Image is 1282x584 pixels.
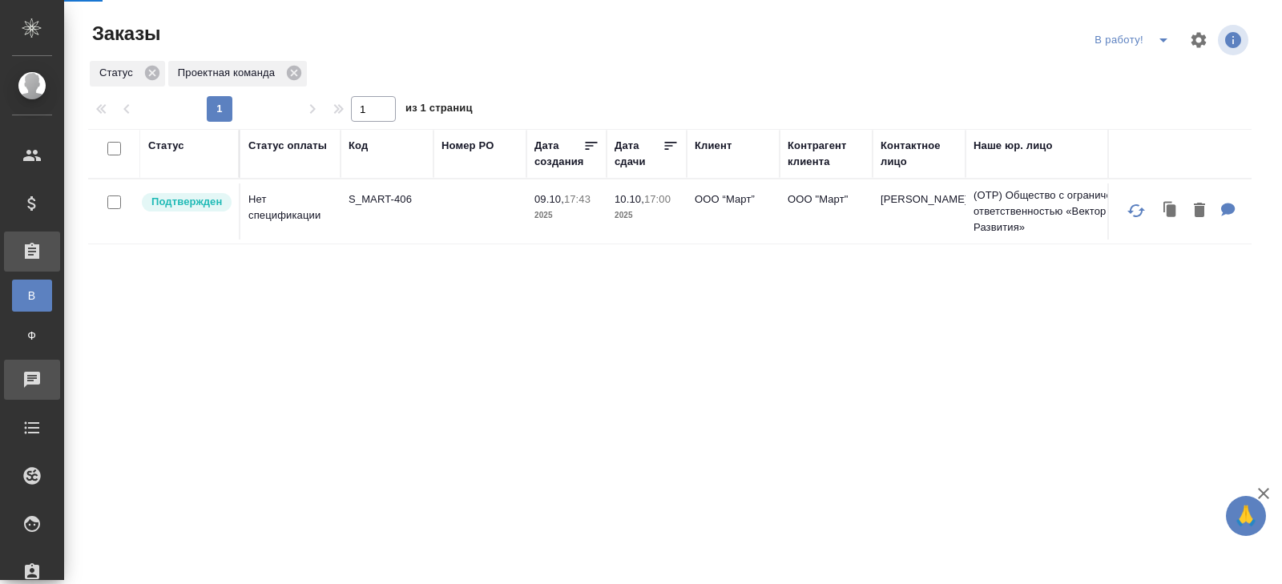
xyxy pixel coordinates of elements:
[140,191,231,213] div: Выставляет КМ после уточнения всех необходимых деталей и получения согласия клиента на запуск. С ...
[695,138,732,154] div: Клиент
[1186,195,1213,228] button: Удалить
[873,183,966,240] td: [PERSON_NAME]
[974,138,1053,154] div: Наше юр. лицо
[1213,195,1244,228] button: Для КМ: Анкер РУ-КЗ
[644,193,671,205] p: 17:00
[20,328,44,344] span: Ф
[178,65,280,81] p: Проектная команда
[615,193,644,205] p: 10.10,
[12,280,52,312] a: В
[534,207,599,224] p: 2025
[90,61,165,87] div: Статус
[349,191,425,207] p: S_MART-406
[788,138,865,170] div: Контрагент клиента
[1091,27,1179,53] div: split button
[99,65,139,81] p: Статус
[695,191,772,207] p: ООО “Март”
[615,138,663,170] div: Дата сдачи
[1226,496,1266,536] button: 🙏
[1179,21,1218,59] span: Настроить таблицу
[240,183,341,240] td: Нет спецификации
[12,320,52,352] a: Ф
[534,193,564,205] p: 09.10,
[564,193,591,205] p: 17:43
[1218,25,1252,55] span: Посмотреть информацию
[966,179,1158,244] td: (OTP) Общество с ограниченной ответственностью «Вектор Развития»
[534,138,583,170] div: Дата создания
[1117,191,1155,230] button: Обновить
[168,61,307,87] div: Проектная команда
[881,138,957,170] div: Контактное лицо
[405,99,473,122] span: из 1 страниц
[20,288,44,304] span: В
[248,138,327,154] div: Статус оплаты
[148,138,184,154] div: Статус
[441,138,494,154] div: Номер PO
[1232,499,1260,533] span: 🙏
[1155,195,1186,228] button: Клонировать
[151,194,222,210] p: Подтвержден
[88,21,160,46] span: Заказы
[788,191,865,207] p: ООО "Март"
[349,138,368,154] div: Код
[615,207,679,224] p: 2025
